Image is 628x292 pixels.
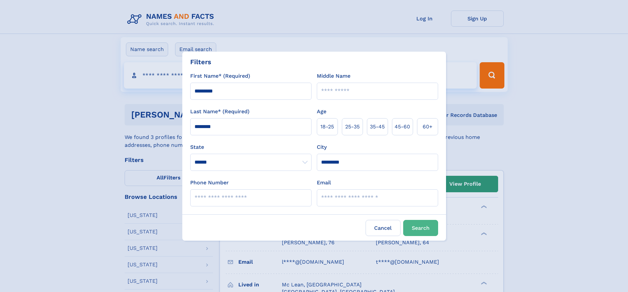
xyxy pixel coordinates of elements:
[403,220,438,236] button: Search
[190,179,229,187] label: Phone Number
[317,143,327,151] label: City
[366,220,401,236] label: Cancel
[423,123,433,131] span: 60+
[370,123,385,131] span: 35‑45
[190,143,312,151] label: State
[317,108,326,116] label: Age
[190,108,250,116] label: Last Name* (Required)
[395,123,410,131] span: 45‑60
[345,123,360,131] span: 25‑35
[190,72,250,80] label: First Name* (Required)
[320,123,334,131] span: 18‑25
[317,179,331,187] label: Email
[190,57,211,67] div: Filters
[317,72,350,80] label: Middle Name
